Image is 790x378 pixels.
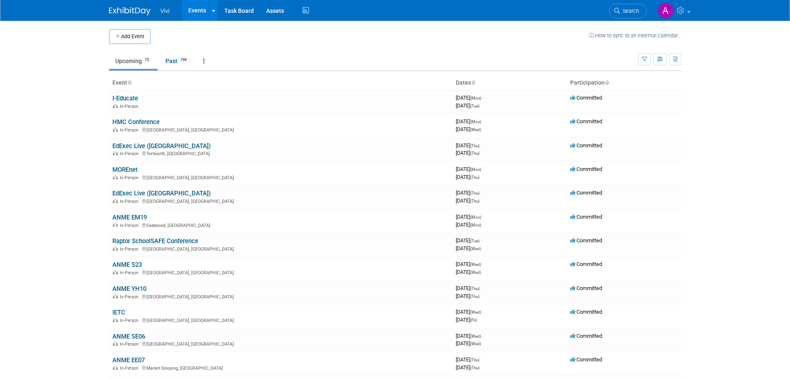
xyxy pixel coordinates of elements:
span: [DATE] [456,142,482,149]
span: Committed [570,142,602,149]
span: (Tue) [470,104,479,108]
div: [GEOGRAPHIC_DATA], [GEOGRAPHIC_DATA] [112,245,449,252]
span: [DATE] [456,293,479,299]
img: In-Person Event [113,318,118,322]
span: [DATE] [456,102,479,109]
span: Committed [570,118,602,124]
span: [DATE] [456,245,481,251]
th: Event [109,76,452,90]
a: HMC Conference [112,118,160,126]
span: - [481,285,482,291]
span: In-Person [120,104,141,109]
span: - [482,118,484,124]
span: [DATE] [456,309,484,315]
a: EdExec Live ([GEOGRAPHIC_DATA]) [112,142,211,150]
div: Tortworth, [GEOGRAPHIC_DATA] [112,150,449,156]
a: ANME S23 [112,261,142,268]
span: (Thu) [470,358,479,362]
div: Eastwood, [GEOGRAPHIC_DATA] [112,222,449,228]
span: In-Person [120,341,141,347]
span: - [481,356,482,363]
a: I-Educate [112,95,138,102]
span: [DATE] [456,285,482,291]
span: - [481,142,482,149]
a: Past196 [159,53,195,69]
span: In-Person [120,199,141,204]
span: In-Person [120,175,141,180]
span: (Mon) [470,167,481,172]
span: (Wed) [470,334,481,339]
img: In-Person Event [113,199,118,203]
span: Committed [570,261,602,267]
span: 196 [178,57,189,63]
span: In-Person [120,127,141,133]
span: (Thu) [470,151,479,156]
a: How to sync to an external calendar... [589,32,681,39]
span: (Wed) [470,262,481,267]
span: - [482,261,484,267]
span: [DATE] [456,317,477,323]
span: Committed [570,309,602,315]
a: ANME EM19 [112,214,147,221]
span: [DATE] [456,118,484,124]
img: In-Person Event [113,104,118,108]
span: (Thu) [470,191,479,195]
button: Add Event [109,29,151,44]
span: (Mon) [470,215,481,219]
img: In-Person Event [113,294,118,298]
span: Committed [570,285,602,291]
div: [GEOGRAPHIC_DATA], [GEOGRAPHIC_DATA] [112,340,449,347]
a: Raptor SchoolSAFE Conference [112,237,198,245]
a: ANME SE06 [112,333,145,340]
span: (Tue) [470,239,479,243]
a: EdExec Live ([GEOGRAPHIC_DATA]) [112,190,211,197]
span: (Mon) [470,96,481,100]
span: [DATE] [456,174,479,180]
span: [DATE] [456,166,484,172]
img: In-Person Event [113,246,118,251]
div: [GEOGRAPHIC_DATA], [GEOGRAPHIC_DATA] [112,198,449,204]
img: In-Person Event [113,223,118,227]
a: MOREnet [112,166,138,173]
span: (Thu) [470,199,479,203]
th: Participation [567,76,681,90]
span: (Wed) [470,310,481,315]
a: Sort by Participation Type [605,79,609,86]
th: Dates [452,76,567,90]
img: In-Person Event [113,366,118,370]
img: In-Person Event [113,175,118,179]
img: In-Person Event [113,341,118,346]
span: In-Person [120,366,141,371]
span: - [482,309,484,315]
div: [GEOGRAPHIC_DATA], [GEOGRAPHIC_DATA] [112,269,449,276]
div: [GEOGRAPHIC_DATA], [GEOGRAPHIC_DATA] [112,126,449,133]
div: [GEOGRAPHIC_DATA], [GEOGRAPHIC_DATA] [112,317,449,323]
span: (Mon) [470,223,481,227]
a: IETC [112,309,125,316]
span: Committed [570,333,602,339]
span: Search [620,8,639,14]
span: (Fri) [470,318,477,322]
span: - [482,214,484,220]
a: ANME EE07 [112,356,145,364]
img: In-Person Event [113,127,118,132]
span: [DATE] [456,150,479,156]
span: 15 [142,57,151,63]
img: Amy Barker [658,3,673,19]
span: (Thu) [470,366,479,370]
span: [DATE] [456,95,484,101]
span: Committed [570,356,602,363]
span: (Mon) [470,119,481,124]
a: Upcoming15 [109,53,158,69]
div: [GEOGRAPHIC_DATA], [GEOGRAPHIC_DATA] [112,174,449,180]
span: Committed [570,214,602,220]
span: In-Person [120,246,141,252]
span: In-Person [120,223,141,228]
span: (Wed) [470,246,481,251]
span: (Thu) [470,286,479,291]
span: - [482,333,484,339]
a: Search [609,4,647,18]
span: [DATE] [456,356,482,363]
span: [DATE] [456,198,479,204]
span: - [482,166,484,172]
